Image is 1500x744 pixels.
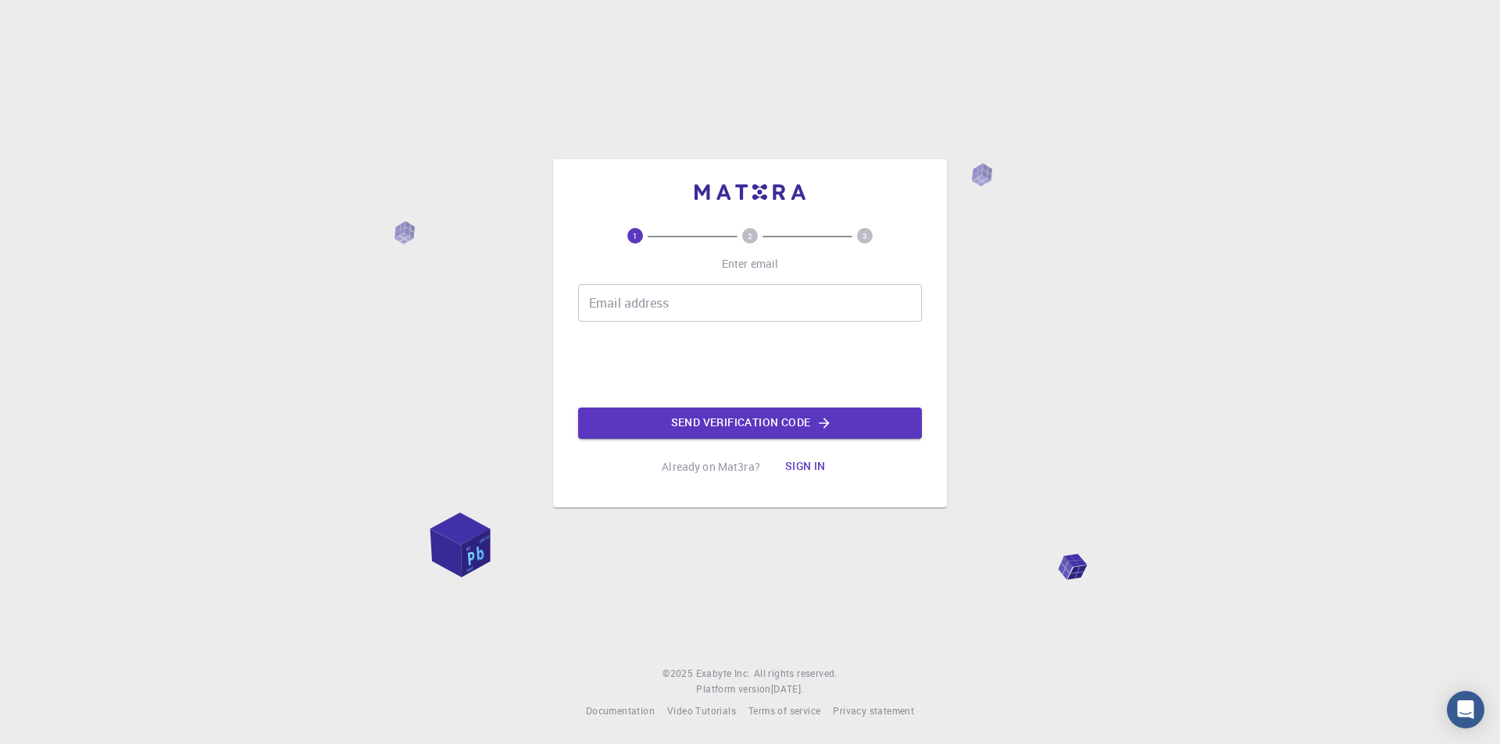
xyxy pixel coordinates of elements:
[1447,691,1484,728] div: Open Intercom Messenger
[748,703,820,719] a: Terms of service
[662,666,695,682] span: © 2025
[696,666,751,682] a: Exabyte Inc.
[754,666,837,682] span: All rights reserved.
[833,704,914,717] span: Privacy statement
[631,334,869,395] iframe: reCAPTCHA
[586,703,655,719] a: Documentation
[833,703,914,719] a: Privacy statement
[862,230,867,241] text: 3
[771,682,804,697] a: [DATE].
[771,682,804,695] span: [DATE] .
[662,459,760,475] p: Already on Mat3ra?
[667,704,736,717] span: Video Tutorials
[748,230,752,241] text: 2
[586,704,655,717] span: Documentation
[633,230,637,241] text: 1
[667,703,736,719] a: Video Tutorials
[722,256,779,272] p: Enter email
[578,408,922,439] button: Send verification code
[696,682,770,697] span: Platform version
[748,704,820,717] span: Terms of service
[696,667,751,679] span: Exabyte Inc.
[773,451,838,482] button: Sign in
